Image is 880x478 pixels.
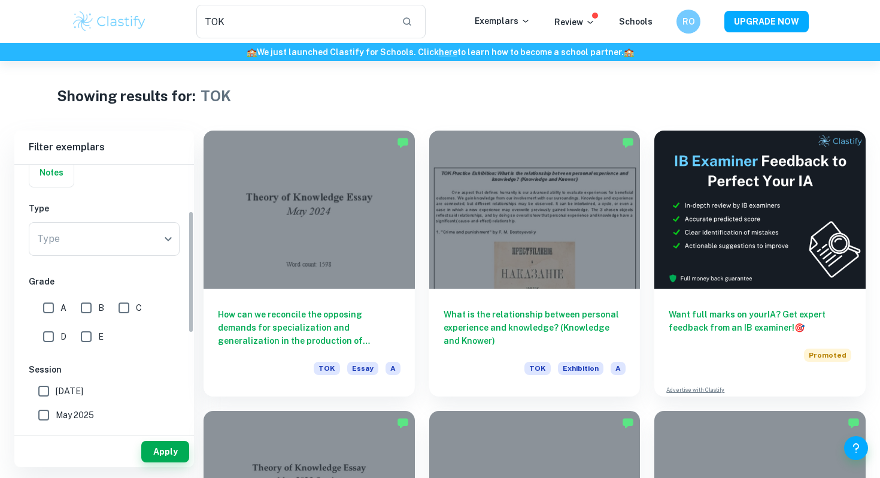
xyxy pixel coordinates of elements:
a: Schools [619,17,653,26]
span: E [98,330,104,343]
h6: RO [682,15,696,28]
a: Advertise with Clastify [666,386,724,394]
button: Help and Feedback [844,436,868,460]
span: 🎯 [794,323,805,332]
h6: Filter exemplars [14,131,194,164]
span: 🏫 [624,47,634,57]
span: TOK [314,362,340,375]
h6: Type [29,202,180,215]
img: Marked [622,417,634,429]
a: Want full marks on yourIA? Get expert feedback from an IB examiner!PromotedAdvertise with Clastify [654,131,866,397]
span: Essay [347,362,378,375]
h6: What is the relationship between personal experience and knowledge? (Knowledge and Knower) [444,308,626,347]
img: Clastify logo [71,10,147,34]
span: Promoted [804,349,851,362]
span: A [386,362,400,375]
span: B [98,301,104,314]
input: Search for any exemplars... [196,5,392,38]
h6: Grade [29,275,180,288]
span: A [611,362,626,375]
span: A [60,301,66,314]
p: Exemplars [475,14,530,28]
img: Marked [397,417,409,429]
a: What is the relationship between personal experience and knowledge? (Knowledge and Knower)TOKExhi... [429,131,641,397]
button: Apply [141,441,189,462]
h6: Want full marks on your IA ? Get expert feedback from an IB examiner! [669,308,851,334]
span: [DATE] [56,385,83,398]
span: 🏫 [247,47,257,57]
span: TOK [524,362,551,375]
a: here [439,47,457,57]
h1: Showing results for: [57,85,196,107]
h6: We just launched Clastify for Schools. Click to learn how to become a school partner. [2,46,878,59]
p: Review [554,16,595,29]
button: Notes [29,158,74,187]
a: How can we reconcile the opposing demands for specialization and generalization in the production... [204,131,415,397]
img: Marked [397,137,409,149]
h6: How can we reconcile the opposing demands for specialization and generalization in the production... [218,308,400,347]
span: Exhibition [558,362,603,375]
h6: Session [29,363,180,376]
img: Marked [622,137,634,149]
span: D [60,330,66,343]
span: May 2025 [56,409,94,422]
span: C [136,301,142,314]
img: Marked [848,417,860,429]
img: Thumbnail [654,131,866,289]
button: UPGRADE NOW [724,11,809,32]
button: RO [676,10,700,34]
h1: TOK [201,85,231,107]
